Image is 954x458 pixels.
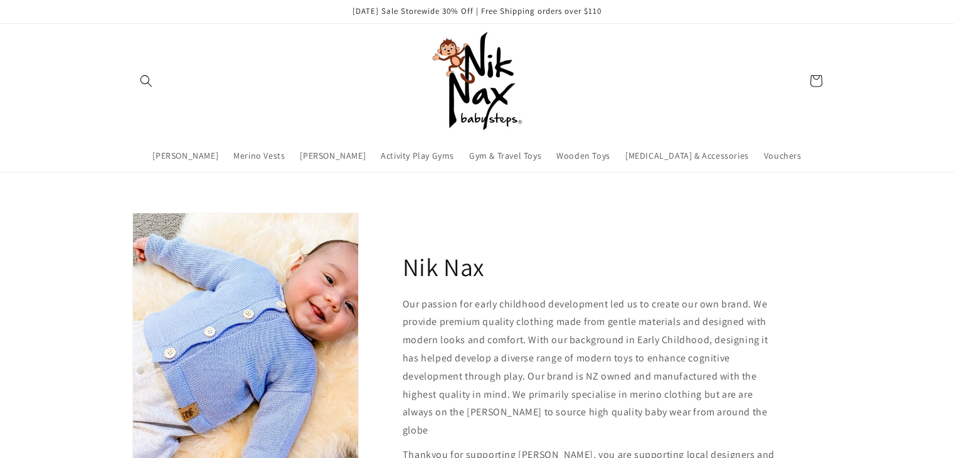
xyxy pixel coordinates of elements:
a: Nik Nax [422,26,532,136]
a: [PERSON_NAME] [145,142,226,169]
span: Activity Play Gyms [381,150,454,161]
a: Wooden Toys [549,142,618,169]
a: Gym & Travel Toys [462,142,549,169]
h2: Nik Nax [403,250,484,283]
span: [PERSON_NAME] [300,150,366,161]
summary: Search [132,67,160,95]
span: Vouchers [764,150,802,161]
span: [MEDICAL_DATA] & Accessories [625,150,749,161]
a: Merino Vests [226,142,292,169]
span: Merino Vests [233,150,285,161]
img: Nik Nax [427,31,527,131]
a: Vouchers [756,142,809,169]
a: Activity Play Gyms [373,142,462,169]
span: Wooden Toys [556,150,610,161]
span: [DATE] Sale Storewide 30% Off | Free Shipping orders over $110 [352,6,602,16]
a: [MEDICAL_DATA] & Accessories [618,142,756,169]
a: [PERSON_NAME] [292,142,373,169]
span: Gym & Travel Toys [469,150,541,161]
span: [PERSON_NAME] [152,150,218,161]
p: Our passion for early childhood development led us to create our own brand. We provide premium qu... [403,296,778,440]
